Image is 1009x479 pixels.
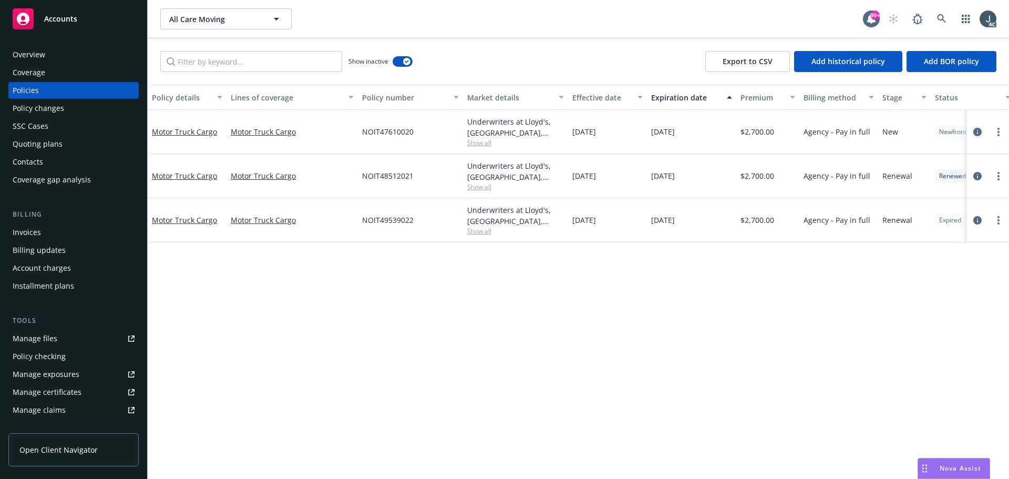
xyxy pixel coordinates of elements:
div: Manage certificates [13,384,81,401]
a: more [992,126,1005,138]
button: Policy number [358,85,463,110]
span: NOIT48512021 [362,170,414,181]
div: Invoices [13,224,41,241]
div: Manage files [13,330,57,347]
span: Open Client Navigator [19,444,98,455]
a: Policy changes [8,100,139,117]
a: Motor Truck Cargo [152,171,217,181]
div: Coverage gap analysis [13,171,91,188]
div: Policy checking [13,348,66,365]
a: Policies [8,82,139,99]
span: NOIT47610020 [362,126,414,137]
span: [DATE] [651,170,675,181]
span: Show inactive [348,57,388,66]
div: Market details [467,92,552,103]
span: $2,700.00 [740,170,774,181]
a: Manage claims [8,402,139,419]
div: Underwriters at Lloyd's, [GEOGRAPHIC_DATA], [PERSON_NAME] of [GEOGRAPHIC_DATA], RT Specialty Insu... [467,205,564,227]
a: Motor Truck Cargo [231,126,354,137]
span: Renewed [939,171,966,181]
button: Add historical policy [794,51,902,72]
div: Effective date [572,92,631,103]
a: Policy checking [8,348,139,365]
a: Motor Truck Cargo [231,215,354,226]
a: Manage certificates [8,384,139,401]
a: Switch app [955,8,976,29]
div: Tools [8,315,139,326]
button: Premium [736,85,799,110]
button: Effective date [568,85,647,110]
span: $2,700.00 [740,126,774,137]
button: Expiration date [647,85,736,110]
a: Motor Truck Cargo [231,170,354,181]
a: Accounts [8,4,139,34]
span: Agency - Pay in full [804,126,870,137]
div: Underwriters at Lloyd's, [GEOGRAPHIC_DATA], Lloyd's of [GEOGRAPHIC_DATA], [PERSON_NAME] and Assoc... [467,160,564,182]
div: Lines of coverage [231,92,342,103]
div: SSC Cases [13,118,48,135]
div: Policies [13,82,39,99]
span: Accounts [44,15,77,23]
span: [DATE] [572,170,596,181]
div: Manage claims [13,402,66,419]
a: more [992,214,1005,227]
span: Renewal [882,215,912,226]
a: Contacts [8,154,139,170]
div: Account charges [13,260,71,277]
span: [DATE] [572,215,596,226]
div: Contacts [13,154,43,170]
a: Account charges [8,260,139,277]
div: Billing updates [13,242,66,259]
a: more [992,170,1005,182]
span: Expired [939,216,961,225]
button: Nova Assist [918,458,990,479]
span: [DATE] [651,126,675,137]
div: Policy number [362,92,447,103]
a: circleInformation [971,214,984,227]
a: Coverage gap analysis [8,171,139,188]
a: Report a Bug [907,8,928,29]
img: photo [980,11,996,27]
a: Search [931,8,952,29]
div: Policy details [152,92,211,103]
div: Quoting plans [13,136,63,152]
a: Manage exposures [8,366,139,383]
span: Show all [467,182,564,191]
button: All Care Moving [160,8,292,29]
div: Status [935,92,999,103]
a: circleInformation [971,126,984,138]
div: 99+ [870,11,880,20]
a: Coverage [8,64,139,81]
button: Export to CSV [705,51,790,72]
span: Export to CSV [723,56,773,66]
a: Quoting plans [8,136,139,152]
button: Lines of coverage [226,85,358,110]
span: $2,700.00 [740,215,774,226]
div: Underwriters at Lloyd's, [GEOGRAPHIC_DATA], Lloyd's of [GEOGRAPHIC_DATA], [PERSON_NAME] and Assoc... [467,116,564,138]
button: Market details [463,85,568,110]
span: NOIT49539022 [362,215,414,226]
a: Installment plans [8,278,139,294]
span: Agency - Pay in full [804,170,870,181]
a: Manage BORs [8,420,139,436]
span: Agency - Pay in full [804,215,870,226]
a: Invoices [8,224,139,241]
button: Billing method [799,85,878,110]
a: Motor Truck Cargo [152,127,217,137]
a: Motor Truck Cargo [152,215,217,225]
div: Policy changes [13,100,64,117]
span: Newfront not renewing [939,127,1006,137]
button: Stage [878,85,931,110]
a: Start snowing [883,8,904,29]
div: Manage exposures [13,366,79,383]
div: Installment plans [13,278,74,294]
a: Overview [8,46,139,63]
span: Show all [467,138,564,147]
div: Billing [8,209,139,220]
span: Nova Assist [940,464,981,473]
div: Drag to move [918,458,931,478]
button: Add BOR policy [907,51,996,72]
div: Manage BORs [13,420,62,436]
a: Billing updates [8,242,139,259]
